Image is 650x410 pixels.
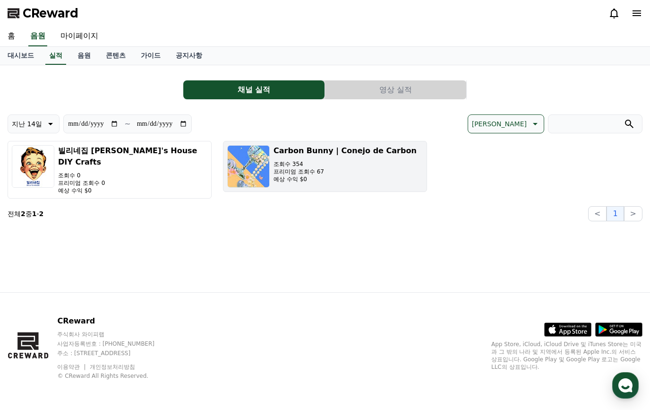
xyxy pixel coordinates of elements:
[274,145,417,157] h3: Carbon Bunny | Conejo de Carbon
[8,141,212,199] button: 빌리네집 [PERSON_NAME]'s House DIY Crafts 조회수 0 프리미엄 조회수 0 예상 수익 $0
[325,80,466,99] button: 영상 실적
[57,364,87,370] a: 이용약관
[325,80,467,99] a: 영상 실적
[62,300,122,323] a: 대화
[57,331,172,338] p: 주식회사 와이피랩
[183,80,325,99] button: 채널 실적
[124,118,130,130] p: ~
[274,168,417,175] p: 프리미엄 조회수 67
[21,210,26,218] strong: 2
[12,145,54,188] img: 빌리네집 Billy's House DIY Crafts
[86,314,98,322] span: 대화
[588,206,607,221] button: <
[32,210,37,218] strong: 1
[28,26,47,46] a: 음원
[274,175,417,183] p: 예상 수익 $0
[45,47,66,65] a: 실적
[468,114,544,133] button: [PERSON_NAME]
[58,179,207,187] p: 프리미엄 조회수 0
[57,315,172,327] p: CReward
[30,314,35,322] span: 홈
[8,209,43,218] p: 전체 중 -
[146,314,157,322] span: 설정
[90,364,135,370] a: 개인정보처리방침
[227,145,270,188] img: Carbon Bunny | Conejo de Carbon
[58,145,207,168] h3: 빌리네집 [PERSON_NAME]'s House DIY Crafts
[274,160,417,168] p: 조회수 354
[23,6,78,21] span: CReward
[57,340,172,348] p: 사업자등록번호 : [PHONE_NUMBER]
[122,300,181,323] a: 설정
[133,47,168,65] a: 가이드
[58,172,207,179] p: 조회수 0
[8,114,60,133] button: 지난 14일
[607,206,624,221] button: 1
[8,6,78,21] a: CReward
[3,300,62,323] a: 홈
[491,340,642,371] p: App Store, iCloud, iCloud Drive 및 iTunes Store는 미국과 그 밖의 나라 및 지역에서 등록된 Apple Inc.의 서비스 상표입니다. Goo...
[12,117,42,131] p: 지난 14일
[57,349,172,357] p: 주소 : [STREET_ADDRESS]
[223,141,427,192] button: Carbon Bunny | Conejo de Carbon 조회수 354 프리미엄 조회수 67 예상 수익 $0
[57,372,172,380] p: © CReward All Rights Reserved.
[39,210,44,218] strong: 2
[168,47,210,65] a: 공지사항
[624,206,642,221] button: >
[472,117,527,131] p: [PERSON_NAME]
[58,187,207,194] p: 예상 수익 $0
[98,47,133,65] a: 콘텐츠
[70,47,98,65] a: 음원
[53,26,106,46] a: 마이페이지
